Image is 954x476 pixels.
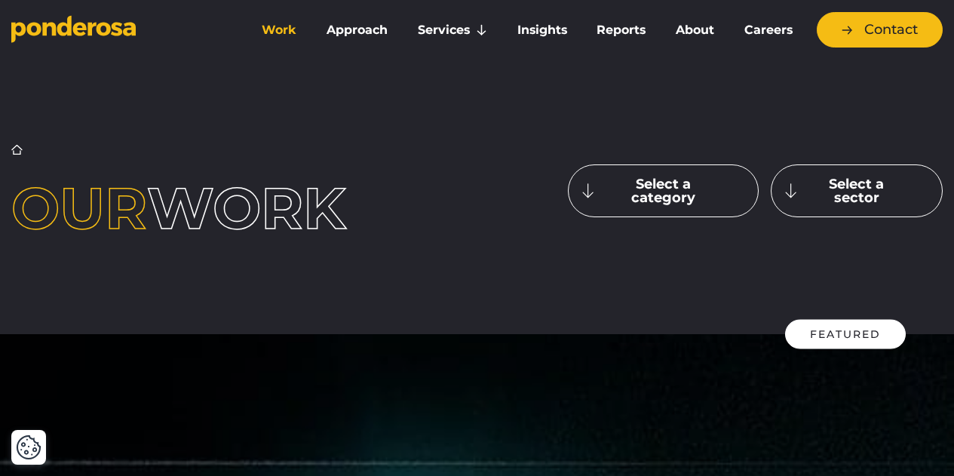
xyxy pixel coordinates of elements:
a: Careers [732,14,805,46]
a: Contact [817,12,943,48]
button: Select a category [568,164,759,217]
button: Select a sector [771,164,943,217]
a: Approach [314,14,400,46]
a: Reports [585,14,658,46]
a: Home [11,144,23,155]
div: Featured [785,319,906,349]
h1: work [11,180,386,237]
a: Services [406,14,499,46]
button: Cookie Settings [16,435,41,460]
a: About [664,14,726,46]
a: Go to homepage [11,15,227,45]
span: Our [11,173,147,243]
a: Insights [505,14,579,46]
a: Work [250,14,308,46]
img: Revisit consent button [16,435,41,460]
